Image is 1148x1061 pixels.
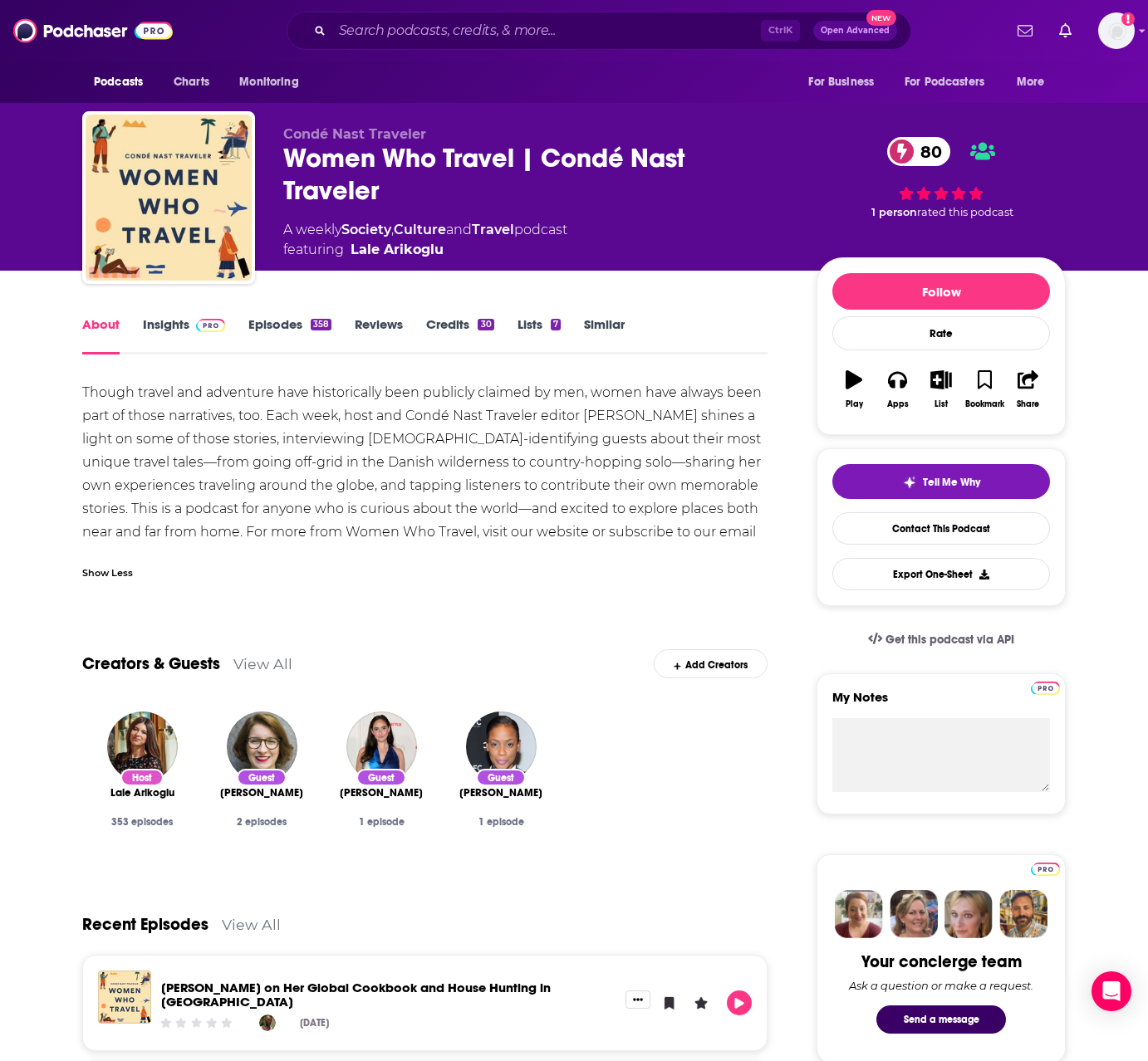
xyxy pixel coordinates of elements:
[159,1017,234,1029] div: Community Rating: 0 out of 5
[82,381,768,567] div: Though travel and adventure have historically been publicly claimed by men, women have always bee...
[727,990,752,1015] button: Play
[849,979,1033,992] div: Ask a question or make a request.
[237,769,287,786] div: Guest
[944,890,993,938] img: Jules Profile
[466,711,537,782] img: Aunjanue Ellis-Taylor
[233,655,292,672] a: View All
[82,653,220,674] a: Creators & Guests
[13,15,173,46] img: Podchaser - Follow, Share and Rate Podcasts
[341,222,391,237] a: Society
[174,71,209,94] span: Charts
[472,222,514,237] a: Travel
[459,786,542,799] span: [PERSON_NAME]
[82,914,209,935] a: Recent Episodes
[1031,863,1060,876] img: Podchaser Pro
[904,137,950,166] span: 80
[283,220,567,260] div: A weekly podcast
[1005,66,1066,98] button: open menu
[876,359,919,419] button: Apps
[876,1005,1006,1034] button: Send a message
[866,10,896,26] span: New
[311,319,331,330] div: 358
[920,359,963,419] button: List
[797,66,895,98] button: open menu
[335,816,428,828] div: 1 episode
[476,769,526,786] div: Guest
[239,71,298,94] span: Monitoring
[196,319,225,332] img: Podchaser Pro
[835,890,883,938] img: Sydney Profile
[817,126,1066,230] div: 80 1 personrated this podcast
[459,786,542,799] a: Aunjanue Ellis-Taylor
[886,633,1014,647] span: Get this podcast via API
[1007,359,1050,419] button: Share
[887,399,909,409] div: Apps
[426,316,493,354] a: Credits30
[1052,17,1078,45] a: Show notifications dropdown
[923,476,980,489] span: Tell Me Why
[351,240,444,260] a: Lale Arikoglu
[259,1015,276,1031] img: Jessica Nabongo
[283,240,567,260] span: featuring
[1098,12,1135,49] button: Show profile menu
[340,786,423,799] span: [PERSON_NAME]
[551,319,561,330] div: 7
[584,316,625,354] a: Similar
[96,816,189,828] div: 353 episodes
[1098,12,1135,49] img: User Profile
[965,399,1004,409] div: Bookmark
[300,1017,329,1029] div: [DATE]
[110,786,174,799] span: Lale Arikoglu
[222,916,281,933] a: View All
[689,990,714,1015] button: Leave a Rating
[1031,679,1060,695] a: Pro website
[1092,971,1131,1011] div: Open Intercom Messenger
[394,222,446,237] a: Culture
[861,951,1022,972] div: Your concierge team
[832,316,1050,350] div: Rate
[654,649,768,678] div: Add Creators
[332,17,761,44] input: Search podcasts, credits, & more...
[855,619,1028,660] a: Get this podcast via API
[832,689,1050,718] label: My Notes
[346,711,417,782] a: Catherine Cohen
[1121,12,1135,26] svg: Add a profile image
[890,890,938,938] img: Barbara Profile
[94,71,143,94] span: Podcasts
[283,126,426,142] span: Condé Nast Traveler
[163,66,219,98] a: Charts
[832,273,1050,310] button: Follow
[391,222,394,237] span: ,
[832,464,1050,499] button: tell me why sparkleTell Me Why
[761,20,800,42] span: Ctrl K
[832,512,1050,545] a: Contact This Podcast
[1017,71,1045,94] span: More
[86,115,252,281] a: Women Who Travel | Condé Nast Traveler
[446,222,472,237] span: and
[894,66,1008,98] button: open menu
[355,316,403,354] a: Reviews
[903,476,916,489] img: tell me why sparkle
[626,990,650,1009] button: Show More Button
[832,359,876,419] button: Play
[1017,399,1039,409] div: Share
[143,316,225,354] a: InsightsPodchaser Pro
[248,316,331,354] a: Episodes358
[454,816,547,828] div: 1 episode
[107,711,178,782] a: Lale Arikoglu
[917,206,1013,218] span: rated this podcast
[518,316,561,354] a: Lists7
[905,71,984,94] span: For Podcasters
[999,890,1047,938] img: Jon Profile
[120,769,164,786] div: Host
[846,399,863,409] div: Play
[98,971,151,1024] a: Jessica Nabongo on Her Global Cookbook and House Hunting in Senegal
[832,558,1050,590] button: Export One-Sheet
[1098,12,1135,49] span: Logged in as Ashley_Beenen
[657,990,682,1015] button: Bookmark Episode
[813,21,897,41] button: Open AdvancedNew
[821,27,890,35] span: Open Advanced
[82,316,120,354] a: About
